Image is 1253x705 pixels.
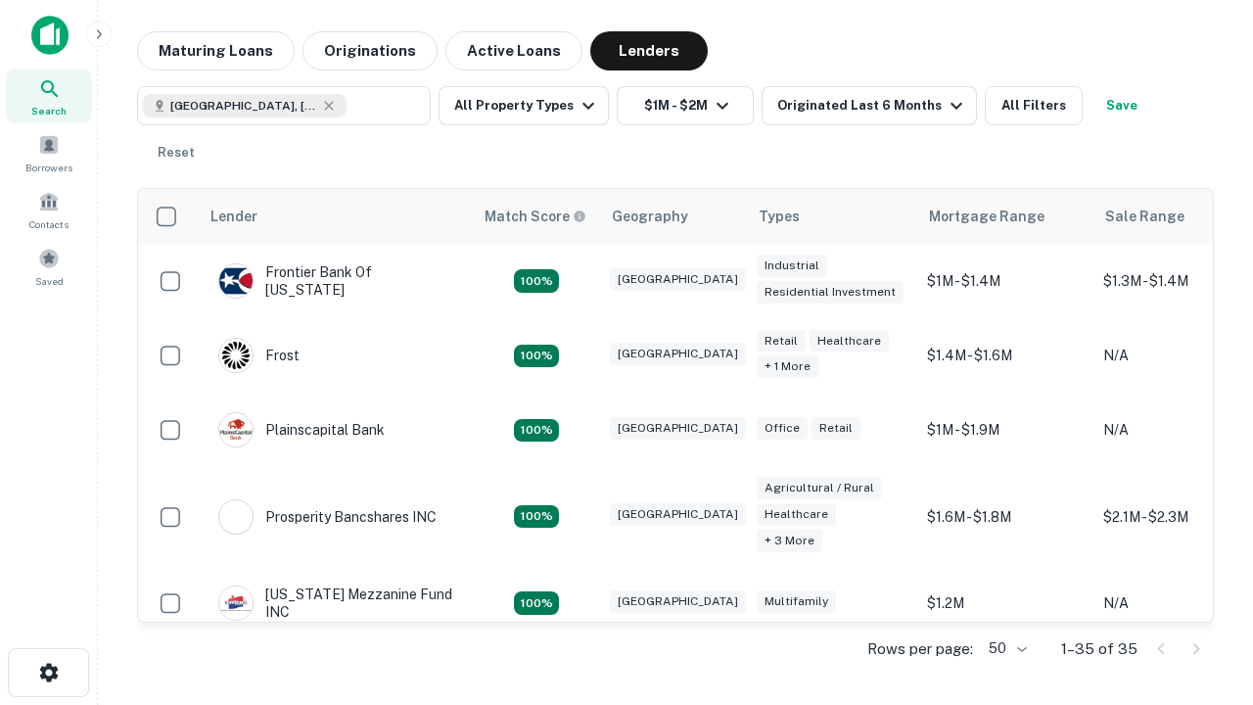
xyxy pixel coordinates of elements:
div: Industrial [757,255,827,277]
a: Contacts [6,183,92,236]
button: Originated Last 6 Months [762,86,977,125]
span: Saved [35,273,64,289]
p: 1–35 of 35 [1061,637,1137,661]
div: Residential Investment [757,281,904,304]
button: Reset [145,133,208,172]
a: Borrowers [6,126,92,179]
div: [GEOGRAPHIC_DATA] [610,268,746,291]
div: Healthcare [757,503,836,526]
button: All Property Types [439,86,609,125]
div: [GEOGRAPHIC_DATA] [610,343,746,365]
button: All Filters [985,86,1083,125]
div: Geography [612,205,688,228]
button: Save your search to get updates of matches that match your search criteria. [1091,86,1153,125]
th: Geography [600,189,747,244]
img: capitalize-icon.png [31,16,69,55]
img: picture [219,500,253,534]
div: Capitalize uses an advanced AI algorithm to match your search with the best lender. The match sco... [485,206,586,227]
img: picture [219,339,253,372]
span: Search [31,103,67,118]
div: + 1 more [757,355,818,378]
img: picture [219,413,253,446]
td: $1.6M - $1.8M [917,467,1093,566]
img: picture [219,264,253,298]
div: Frost [218,338,300,373]
th: Capitalize uses an advanced AI algorithm to match your search with the best lender. The match sco... [473,189,600,244]
div: Retail [757,330,806,352]
iframe: Chat Widget [1155,486,1253,580]
div: [GEOGRAPHIC_DATA] [610,417,746,440]
div: [GEOGRAPHIC_DATA] [610,590,746,613]
div: Mortgage Range [929,205,1044,228]
button: Maturing Loans [137,31,295,70]
img: picture [219,587,253,620]
div: Plainscapital Bank [218,412,385,447]
div: [US_STATE] Mezzanine Fund INC [218,586,453,621]
a: Search [6,70,92,122]
button: Originations [302,31,438,70]
div: Retail [812,417,860,440]
span: [GEOGRAPHIC_DATA], [GEOGRAPHIC_DATA], [GEOGRAPHIC_DATA] [170,97,317,115]
th: Types [747,189,917,244]
td: $1M - $1.4M [917,244,1093,318]
div: Frontier Bank Of [US_STATE] [218,263,453,299]
div: Multifamily [757,590,836,613]
a: Saved [6,240,92,293]
div: Matching Properties: 4, hasApolloMatch: undefined [514,345,559,368]
div: + 3 more [757,530,822,552]
div: 50 [981,634,1030,663]
th: Lender [199,189,473,244]
div: Sale Range [1105,205,1184,228]
td: $1.4M - $1.6M [917,318,1093,393]
span: Borrowers [25,160,72,175]
span: Contacts [29,216,69,232]
button: $1M - $2M [617,86,754,125]
h6: Match Score [485,206,582,227]
th: Mortgage Range [917,189,1093,244]
div: Prosperity Bancshares INC [218,499,437,535]
div: Office [757,417,808,440]
td: $1M - $1.9M [917,393,1093,467]
div: Matching Properties: 6, hasApolloMatch: undefined [514,505,559,529]
div: Matching Properties: 5, hasApolloMatch: undefined [514,591,559,615]
button: Lenders [590,31,708,70]
div: Agricultural / Rural [757,477,882,499]
div: Types [759,205,800,228]
div: Matching Properties: 4, hasApolloMatch: undefined [514,269,559,293]
div: [GEOGRAPHIC_DATA] [610,503,746,526]
div: Lender [210,205,257,228]
div: Healthcare [810,330,889,352]
td: $1.2M [917,566,1093,640]
button: Active Loans [445,31,582,70]
p: Rows per page: [867,637,973,661]
div: Matching Properties: 4, hasApolloMatch: undefined [514,419,559,443]
div: Originated Last 6 Months [777,94,968,117]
